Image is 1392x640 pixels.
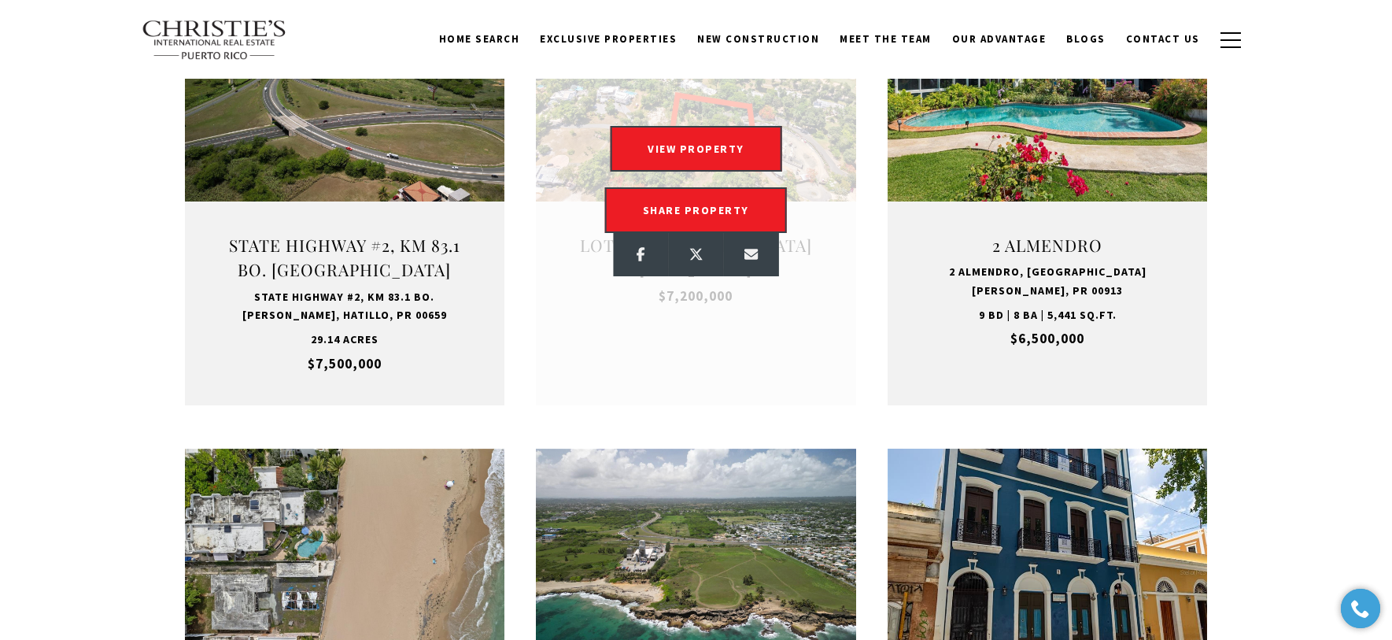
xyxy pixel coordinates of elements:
button: VIEW PROPERTY [259,126,431,172]
a: send an email to ?subject=LOT 8 VILLA DORADO ESTATES&body=LOT 8 VILLA DORADO ESTATES - https://ch... [723,233,778,276]
a: facebook - open in a new tab [613,233,668,276]
a: VIEW PROPERTY [954,623,1142,637]
a: New Construction [687,24,829,54]
a: VIEW PROPERTY [602,128,790,142]
a: Exclusive Properties [530,24,687,54]
span: Exclusive Properties [540,32,677,46]
a: Home Search [429,24,530,54]
span: New Construction [697,32,819,46]
a: VIEW PROPERTY [251,623,439,637]
button: button [1210,17,1251,63]
a: VIEW PROPERTY [602,623,790,637]
span: Blogs [1066,32,1106,46]
a: VIEW PROPERTY [251,128,439,142]
a: Our Advantage [942,24,1057,54]
a: twitter - open in a new tab [668,233,723,276]
span: Our Advantage [952,32,1047,46]
a: SHARE PROPERTY [605,187,787,233]
a: Blogs [1056,24,1116,54]
img: Christie's International Real Estate text transparent background [142,20,288,61]
button: VIEW PROPERTY [962,126,1134,172]
button: VIEW PROPERTY [610,126,782,172]
a: SHARE PROPERTY [253,187,435,233]
a: VIEW PROPERTY [954,128,1142,142]
span: Contact Us [1126,32,1200,46]
a: Meet the Team [829,24,942,54]
a: SHARE PROPERTY [957,187,1139,233]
